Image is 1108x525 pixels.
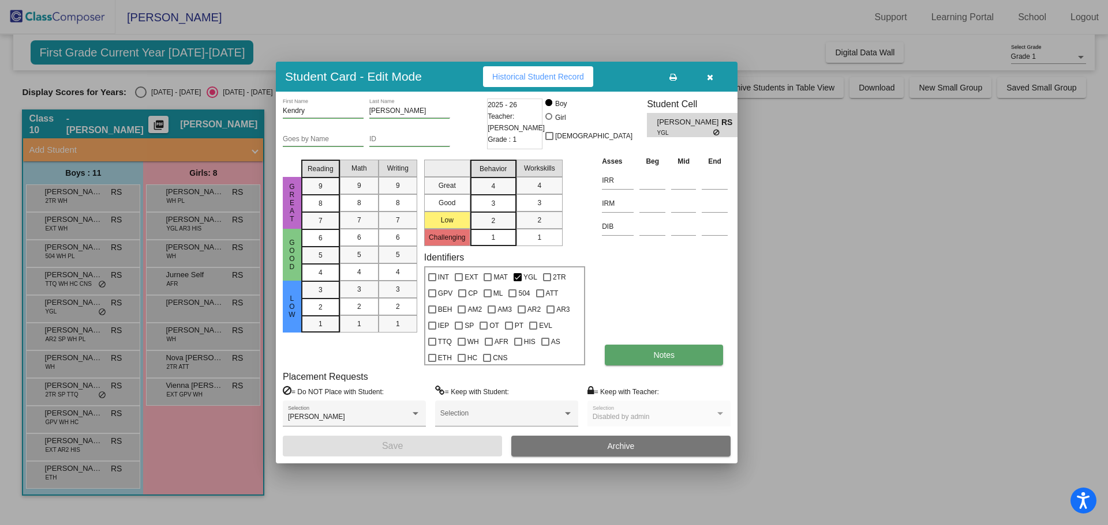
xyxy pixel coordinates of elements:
[605,345,723,365] button: Notes
[488,111,545,134] span: Teacher: [PERSON_NAME]
[492,72,584,81] span: Historical Student Record
[382,441,403,451] span: Save
[357,180,361,191] span: 9
[493,351,507,365] span: CNS
[553,270,566,284] span: 2TR
[721,116,738,129] span: RS
[319,216,323,226] span: 7
[396,198,400,208] span: 8
[537,215,541,225] span: 2
[467,351,477,365] span: HC
[283,386,384,397] label: = Do NOT Place with Student:
[319,181,323,191] span: 9
[491,232,495,243] span: 1
[515,319,523,333] span: PT
[287,183,297,223] span: Great
[319,233,323,243] span: 6
[283,371,368,382] label: Placement Requests
[483,66,593,87] button: Historical Student Record
[319,250,323,260] span: 5
[438,286,452,300] span: GPV
[637,155,668,168] th: Beg
[396,250,400,260] span: 5
[319,198,323,209] span: 8
[465,319,474,333] span: SP
[551,335,560,349] span: AS
[555,112,566,123] div: Girl
[396,180,400,191] span: 9
[438,335,452,349] span: TTQ
[491,198,495,209] span: 3
[283,135,364,143] input: goes by name
[357,232,361,243] span: 6
[593,413,650,421] span: Disabled by admin
[357,284,361,294] span: 3
[357,250,361,260] span: 5
[511,436,731,456] button: Archive
[556,303,570,316] span: AR3
[287,239,297,271] span: Good
[491,216,495,226] span: 2
[602,218,634,235] input: assessment
[537,232,541,243] span: 1
[357,215,361,225] span: 7
[351,163,367,173] span: Math
[537,180,541,191] span: 4
[319,267,323,278] span: 4
[283,436,502,456] button: Save
[357,198,361,208] span: 8
[285,69,422,84] h3: Student Card - Edit Mode
[657,129,713,137] span: YGL
[602,195,634,212] input: assessment
[287,294,297,319] span: Low
[438,303,452,316] span: BEH
[493,286,503,300] span: ML
[387,163,409,173] span: Writing
[467,303,482,316] span: AM2
[527,303,541,316] span: AR2
[319,302,323,312] span: 2
[546,286,559,300] span: ATT
[647,99,747,109] h3: Student Cell
[488,99,517,111] span: 2025 - 26
[539,319,552,333] span: EVL
[555,129,632,143] span: [DEMOGRAPHIC_DATA]
[497,303,512,316] span: AM3
[524,335,536,349] span: HIS
[587,386,659,397] label: = Keep with Teacher:
[489,319,499,333] span: OT
[467,335,479,349] span: WH
[319,285,323,295] span: 3
[491,181,495,191] span: 4
[308,164,334,174] span: Reading
[396,215,400,225] span: 7
[480,164,507,174] span: Behavior
[438,270,449,284] span: INT
[668,155,699,168] th: Mid
[438,351,452,365] span: ETH
[555,99,567,109] div: Boy
[396,284,400,294] span: 3
[357,319,361,329] span: 1
[608,441,635,451] span: Archive
[438,319,449,333] span: IEP
[357,267,361,277] span: 4
[524,163,555,173] span: Workskills
[488,134,516,145] span: Grade : 1
[653,350,675,360] span: Notes
[396,301,400,312] span: 2
[493,270,507,284] span: MAT
[357,301,361,312] span: 2
[288,413,345,421] span: [PERSON_NAME]
[523,270,537,284] span: YGL
[657,116,721,129] span: [PERSON_NAME]
[396,267,400,277] span: 4
[396,232,400,243] span: 6
[465,270,478,284] span: EXT
[518,286,530,300] span: 504
[537,198,541,208] span: 3
[602,172,634,189] input: assessment
[424,252,464,263] label: Identifiers
[699,155,731,168] th: End
[468,286,478,300] span: CP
